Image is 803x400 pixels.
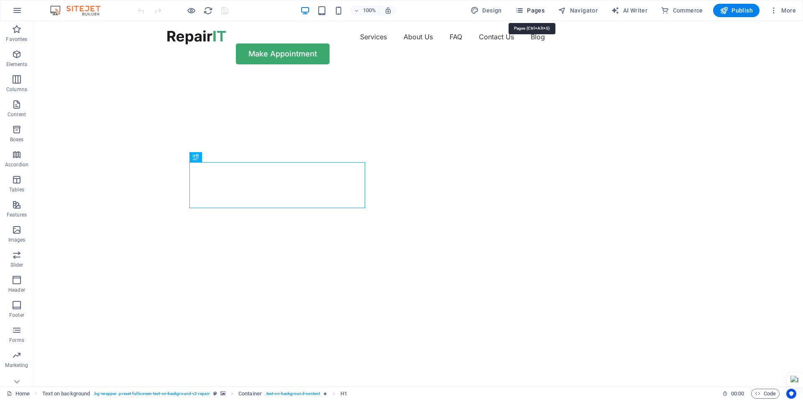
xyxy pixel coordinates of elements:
span: Design [471,6,502,15]
p: Tables [9,186,24,193]
i: On resize automatically adjust zoom level to fit chosen device. [384,7,392,14]
span: Code [755,389,776,399]
button: Design [467,4,505,17]
a: Click to cancel selection. Double-click to open Pages [7,389,30,399]
p: Boxes [10,136,24,143]
span: Commerce [661,6,703,15]
i: Reload page [203,6,213,15]
p: Accordion [5,161,28,168]
h6: Session time [722,389,744,399]
span: 00 00 [731,389,744,399]
p: Images [8,237,26,243]
button: Navigator [555,4,601,17]
button: Commerce [657,4,706,17]
span: . bg-wrapper .preset-fullscreen-text-on-background-v2-repair [93,389,210,399]
i: This element is a customizable preset [213,391,217,396]
p: Favorites [6,36,27,43]
p: Header [8,287,25,293]
p: Features [7,211,27,218]
p: Columns [6,86,27,93]
span: More [770,6,796,15]
p: Marketing [5,362,28,369]
i: This element contains a background [220,391,225,396]
p: Footer [9,312,24,318]
div: Design (Ctrl+Alt+Y) [467,4,505,17]
span: AI Writer [611,6,647,15]
button: AI Writer [608,4,651,17]
p: Slider [10,262,23,268]
i: Element contains an animation [323,391,327,396]
span: Click to select. Double-click to edit [238,389,262,399]
img: Editor Logo [48,5,111,15]
span: Click to select. Double-click to edit [340,389,347,399]
span: Navigator [558,6,598,15]
span: . text-on-background-content [265,389,320,399]
p: Elements [6,61,28,68]
button: reload [203,5,213,15]
button: Code [751,389,780,399]
span: : [737,390,738,397]
p: Forms [9,337,24,344]
button: Click here to leave preview mode and continue editing [186,5,196,15]
button: Usercentrics [786,389,796,399]
span: Pages [515,6,545,15]
p: Content [8,111,26,118]
span: Click to select. Double-click to edit [42,389,90,399]
h6: 100% [363,5,376,15]
button: More [766,4,799,17]
span: Publish [720,6,753,15]
button: Pages [512,4,548,17]
button: Publish [713,4,760,17]
nav: breadcrumb [42,389,347,399]
button: 100% [350,5,380,15]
